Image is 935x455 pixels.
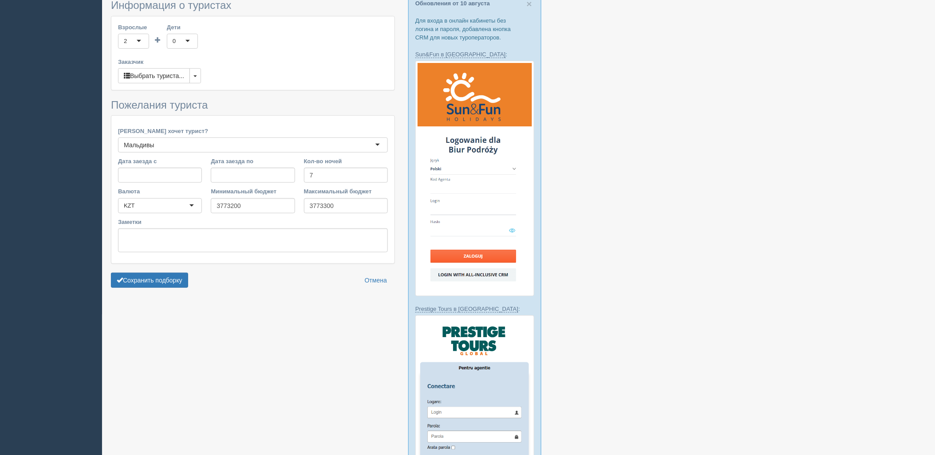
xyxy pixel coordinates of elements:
label: Дата заезда по [211,157,295,165]
p: : [415,50,534,59]
span: Пожелания туриста [111,99,208,111]
p: : [415,305,534,313]
div: KZT [124,201,135,210]
input: 7-10 или 7,10,14 [304,168,388,183]
label: Заметки [118,218,388,226]
div: Мальдивы [124,141,154,149]
label: Максимальный бюджет [304,187,388,196]
label: Дата заезда с [118,157,202,165]
label: Дети [167,23,198,31]
button: Выбрать туриста... [118,68,190,83]
div: 2 [124,37,127,46]
button: Сохранить подборку [111,273,188,288]
a: Prestige Tours в [GEOGRAPHIC_DATA] [415,306,518,313]
label: Заказчик [118,58,388,66]
div: 0 [173,37,176,46]
label: [PERSON_NAME] хочет турист? [118,127,388,135]
label: Минимальный бюджет [211,187,295,196]
img: sun-fun-%D0%BB%D0%BE%D0%B3%D1%96%D0%BD-%D1%87%D0%B5%D1%80%D0%B5%D0%B7-%D1%81%D1%80%D0%BC-%D0%B4%D... [415,61,534,296]
a: Отмена [359,273,393,288]
label: Валюта [118,187,202,196]
label: Взрослые [118,23,149,31]
label: Кол-во ночей [304,157,388,165]
a: Sun&Fun в [GEOGRAPHIC_DATA] [415,51,506,58]
p: Для входа в онлайн кабинеты без логина и пароля, добавлена кнопка CRM для новых туроператоров. [415,16,534,42]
